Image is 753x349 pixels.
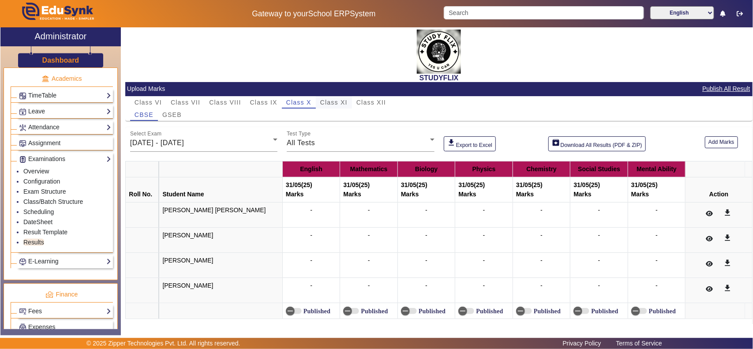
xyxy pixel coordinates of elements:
h2: STUDYFLIX [125,74,753,82]
th: 31/05 [455,177,513,202]
div: Marks [516,190,567,199]
p: Academics [11,74,113,83]
label: Published [589,308,618,315]
th: Biology [397,161,455,177]
span: - [310,206,312,214]
span: - [540,206,543,214]
span: - [310,232,312,239]
span: - [598,206,600,214]
span: - [656,282,658,289]
th: English [282,161,340,177]
mat-card-header: Upload Marks [125,82,753,96]
a: Expenses [19,322,111,332]
p: © 2025 Zipper Technologies Pvt. Ltd. All rights reserved. [86,339,240,348]
button: Add Marks [705,136,738,148]
button: Download All Results (PDF & ZIP) [548,136,646,151]
mat-icon: download [447,138,456,147]
label: Published [647,308,676,315]
span: - [425,232,427,239]
th: Social Studies [570,161,628,177]
span: Class IX [250,99,277,105]
span: Class XI [320,99,348,105]
span: (25) [647,181,658,188]
span: All Tests [287,139,315,146]
div: Marks [458,190,509,199]
mat-icon: get_app [723,233,732,242]
h3: Dashboard [42,56,79,64]
th: Mathematics [340,161,398,177]
th: Mental Ability [628,161,686,177]
img: Payroll.png [19,324,26,330]
span: - [656,257,658,264]
span: CBSE [135,112,154,118]
h2: Administrator [34,31,86,41]
span: - [425,282,427,289]
a: Administrator [0,27,121,46]
p: Finance [11,290,113,299]
span: - [598,282,600,289]
label: Published [359,308,388,315]
span: (25) [532,181,543,188]
img: finance.png [45,291,53,299]
mat-icon: archive [552,138,561,147]
button: Publish All Result [701,83,751,94]
td: [PERSON_NAME] [159,227,282,252]
th: Student Name [159,177,282,202]
td: [PERSON_NAME] [PERSON_NAME] [159,202,282,227]
span: - [598,257,600,264]
span: School ERP [308,9,350,18]
span: - [598,232,600,239]
th: 31/05 [282,177,340,202]
mat-icon: get_app [723,284,732,293]
span: Expenses [28,323,55,330]
span: (25) [474,181,485,188]
label: Published [474,308,503,315]
span: GSEB [162,112,182,118]
th: Action [686,177,753,202]
span: Class X [286,99,311,105]
a: Class/Batch Structure [23,198,83,205]
span: - [310,282,312,289]
span: - [368,206,370,214]
td: [PERSON_NAME] [159,278,282,303]
span: - [540,257,543,264]
span: [DATE] - [DATE] [130,139,184,146]
span: - [656,206,658,214]
a: Privacy Policy [558,338,606,349]
span: (25) [589,181,600,188]
span: - [540,282,543,289]
span: - [540,232,543,239]
label: Published [532,308,561,315]
span: (25) [416,181,427,188]
span: Class VI [135,99,162,105]
span: (25) [301,181,312,188]
div: Marks [401,190,452,199]
mat-label: Test Type [287,131,311,137]
th: 31/05 [513,177,570,202]
input: Search [444,6,644,19]
div: Marks [631,190,682,199]
label: Published [302,308,330,315]
a: Result Template [23,229,67,236]
a: Results [23,239,44,246]
div: Marks [286,190,337,199]
div: Marks [343,190,394,199]
img: Assignments.png [19,140,26,147]
span: - [656,232,658,239]
a: Overview [23,168,49,175]
th: Roll No. [126,177,159,202]
th: Chemistry [513,161,570,177]
a: Scheduling [23,208,54,215]
span: - [483,257,485,264]
span: - [483,232,485,239]
label: Published [417,308,446,315]
span: Class XII [356,99,386,105]
img: 71dce94a-bed6-4ff3-a9ed-96170f5a9cb7 [417,30,461,74]
th: 31/05 [628,177,686,202]
th: 31/05 [340,177,398,202]
span: - [368,232,370,239]
a: Terms of Service [612,338,667,349]
span: Class VII [171,99,200,105]
img: academic.png [41,75,49,83]
div: Marks [573,190,625,199]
